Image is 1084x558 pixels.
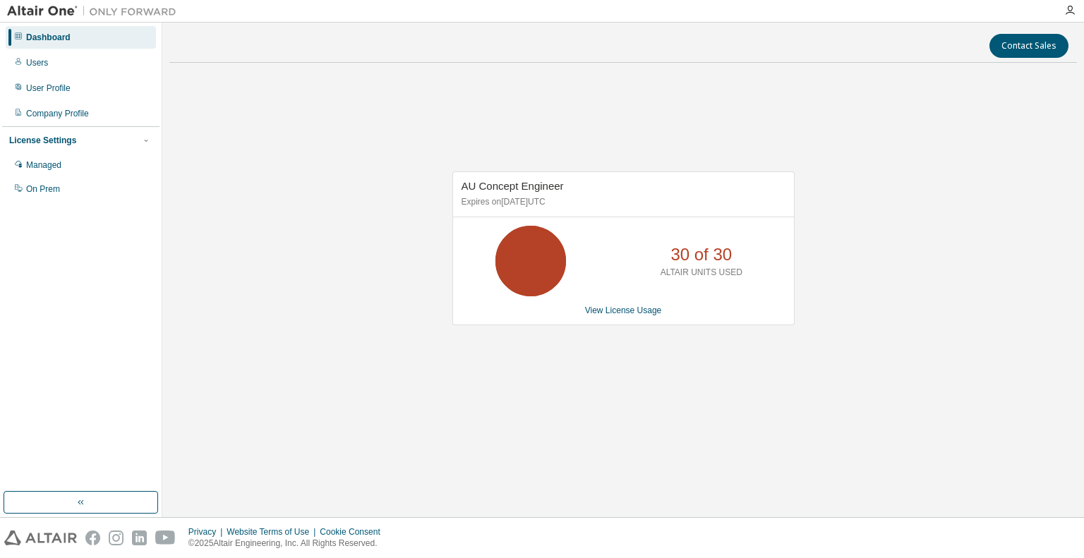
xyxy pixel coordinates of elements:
img: linkedin.svg [132,530,147,545]
p: © 2025 Altair Engineering, Inc. All Rights Reserved. [188,538,389,550]
div: Managed [26,159,61,171]
div: Users [26,57,48,68]
span: AU Concept Engineer [462,180,564,192]
p: ALTAIR UNITS USED [661,267,742,279]
a: View License Usage [585,305,662,315]
div: On Prem [26,183,60,195]
p: 30 of 30 [670,243,732,267]
p: Expires on [DATE] UTC [462,196,782,208]
div: Website Terms of Use [227,526,320,538]
div: Company Profile [26,108,89,119]
button: Contact Sales [989,34,1068,58]
div: License Settings [9,135,76,146]
div: Cookie Consent [320,526,388,538]
img: facebook.svg [85,530,100,545]
img: instagram.svg [109,530,124,545]
img: altair_logo.svg [4,530,77,545]
img: Altair One [7,4,183,18]
img: youtube.svg [155,530,176,545]
div: User Profile [26,83,71,94]
div: Dashboard [26,32,71,43]
div: Privacy [188,526,227,538]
